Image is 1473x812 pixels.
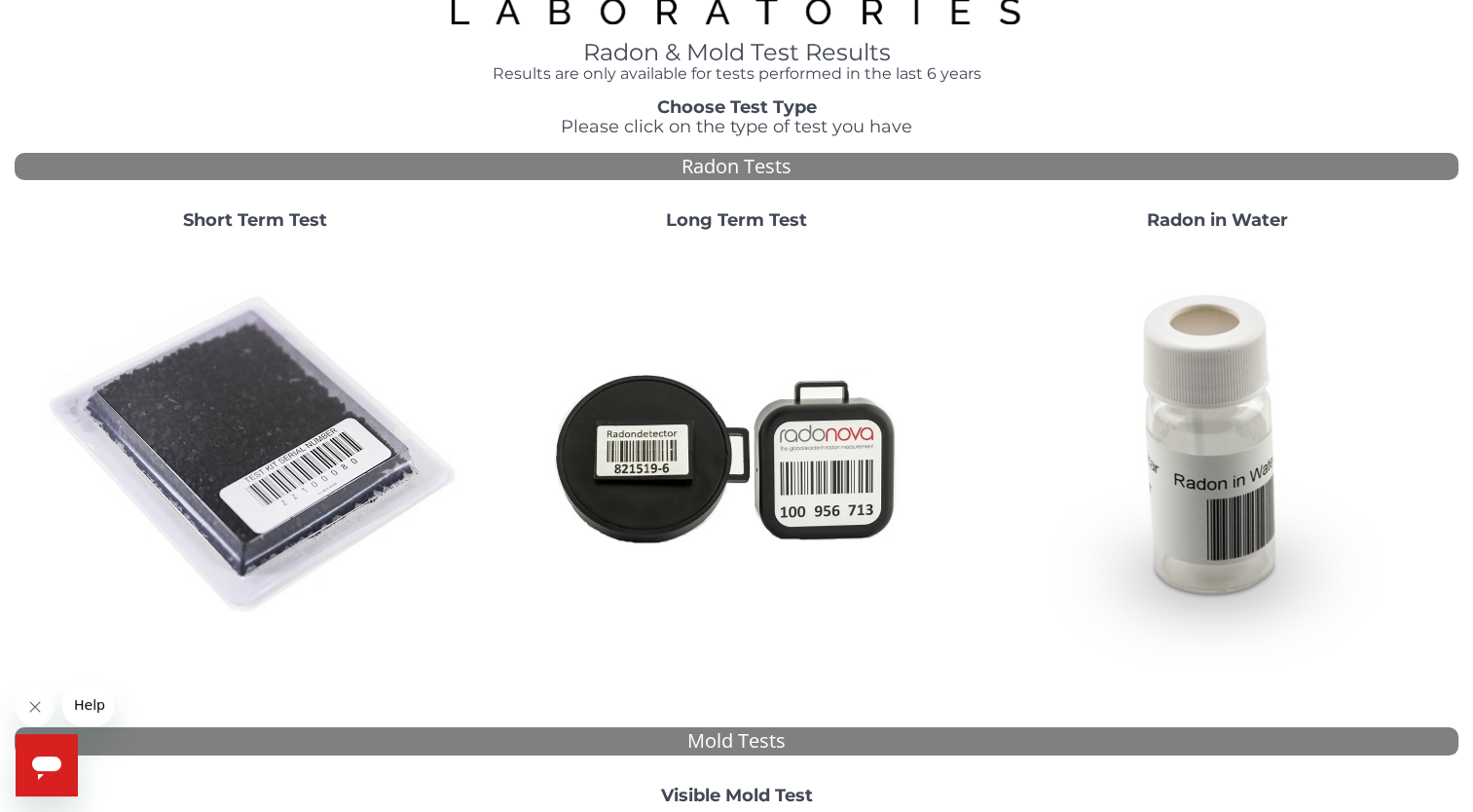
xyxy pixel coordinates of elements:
[62,683,114,726] iframe: Message from company
[527,246,945,665] img: Radtrak2vsRadtrak3.jpg
[46,246,464,665] img: ShortTerm.jpg
[15,153,1458,181] div: Radon Tests
[660,785,812,806] strong: Visible Mold Test
[448,40,1025,65] h1: Radon & Mold Test Results
[15,727,1458,756] div: Mold Tests
[657,96,817,118] strong: Choose Test Type
[1147,209,1288,231] strong: Radon in Water
[16,687,55,726] iframe: Close message
[448,65,1025,83] h4: Results are only available for tests performed in the last 6 years
[666,209,807,231] strong: Long Term Test
[561,116,912,137] span: Please click on the type of test you have
[16,734,78,796] iframe: Button to launch messaging window
[183,209,327,231] strong: Short Term Test
[1009,246,1427,665] img: RadoninWater.jpg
